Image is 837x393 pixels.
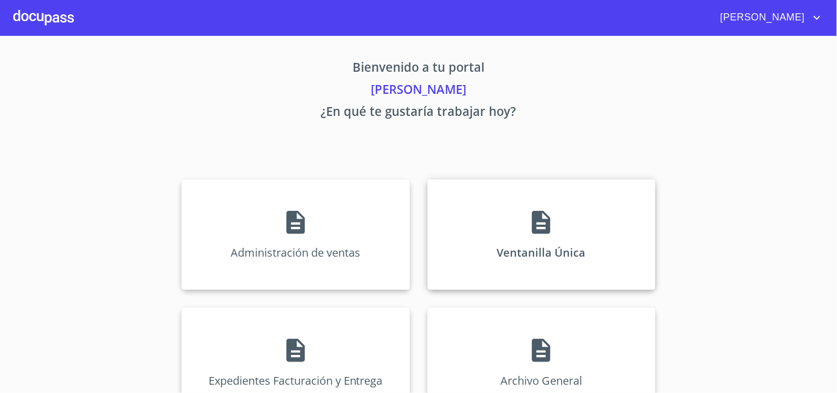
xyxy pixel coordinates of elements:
p: Archivo General [500,373,582,388]
button: account of current user [712,9,824,26]
p: [PERSON_NAME] [79,80,759,102]
p: Administración de ventas [231,245,360,260]
p: ¿En qué te gustaría trabajar hoy? [79,102,759,124]
span: [PERSON_NAME] [712,9,811,26]
p: Ventanilla Única [497,245,586,260]
p: Bienvenido a tu portal [79,58,759,80]
p: Expedientes Facturación y Entrega [209,373,383,388]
